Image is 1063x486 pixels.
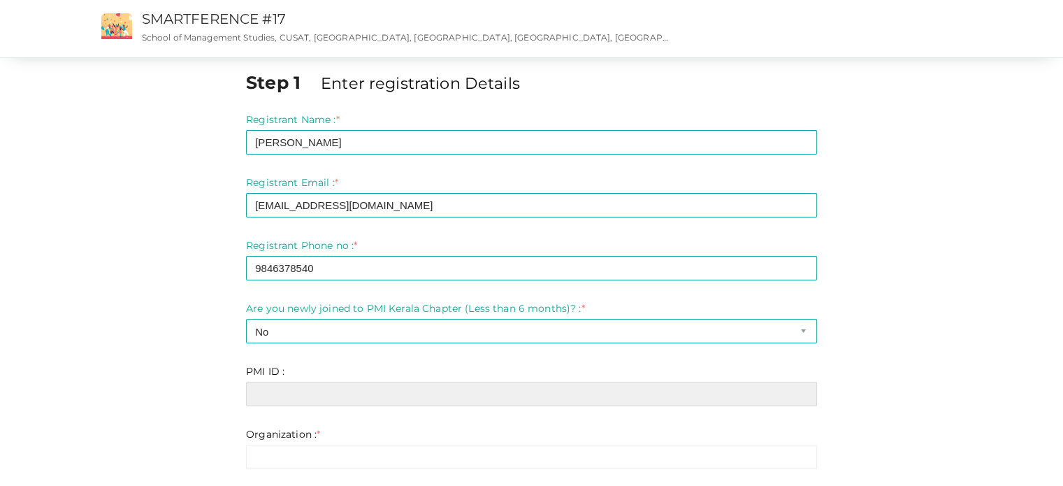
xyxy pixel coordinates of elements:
label: Registrant Email : [246,176,338,190]
input: Enter registrant email here. [246,193,817,217]
label: Enter registration Details [321,72,520,94]
img: event2.png [101,13,132,39]
label: Organization : [246,427,320,441]
label: Are you newly joined to PMI Kerala Chapter (Less than 6 months)? : [246,301,584,315]
a: SMARTFERENCE #17 [142,10,286,27]
p: School of Management Studies, CUSAT, [GEOGRAPHIC_DATA], [GEOGRAPHIC_DATA], [GEOGRAPHIC_DATA], [GE... [142,31,674,43]
label: Registrant Name : [246,113,340,127]
label: PMI ID : [246,364,284,378]
label: Registrant Phone no : [246,238,357,252]
label: Step 1 [246,70,318,95]
input: Enter registrant name here. [246,130,817,155]
input: Enter registrant phone no here. [246,256,817,280]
